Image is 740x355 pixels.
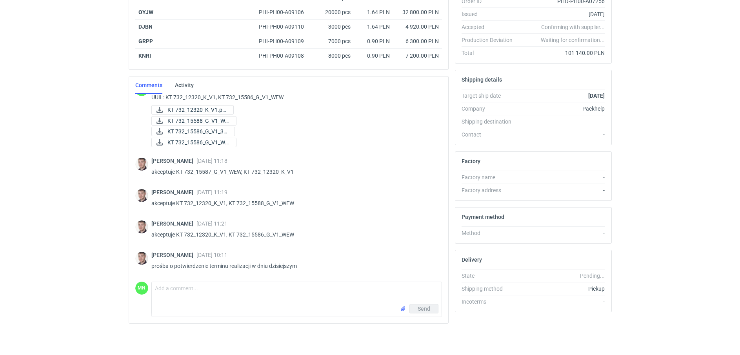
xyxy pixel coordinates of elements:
[462,173,519,181] div: Factory name
[462,23,519,31] div: Accepted
[541,36,605,44] em: Waiting for confirmation...
[315,20,354,34] div: 3000 pcs
[167,106,227,114] span: KT 732_12320_K_V1.pd...
[462,76,502,83] h2: Shipping details
[462,285,519,293] div: Shipping method
[135,76,162,94] a: Comments
[151,116,230,126] div: KT 732_15588_G_V1_WEW.pdf
[462,298,519,306] div: Incoterms
[409,304,438,313] button: Send
[462,36,519,44] div: Production Deviation
[151,138,230,147] div: KT 732_15586_G_V1_WEW.pdf
[167,127,228,136] span: KT 732_15586_G_V1_3D...
[151,127,230,136] div: KT 732_15586_G_V1_3D.JPG
[580,273,605,279] em: Pending...
[151,105,230,115] div: KT 732_12320_K_V1.pdf
[151,138,236,147] a: KT 732_15586_G_V1_WE...
[315,34,354,49] div: 7000 pcs
[519,229,605,237] div: -
[519,49,605,57] div: 101 140.00 PLN
[138,53,151,59] strong: KNRI
[462,118,519,126] div: Shipping destination
[151,93,436,102] p: UUIL: KT 732_12320_K_V1, KT 732_15586_G_V1_WEW
[462,272,519,280] div: State
[167,138,230,147] span: KT 732_15586_G_V1_WE...
[196,220,227,227] span: [DATE] 11:21
[259,23,311,31] div: PHI-PH00-A09110
[462,229,519,237] div: Method
[151,252,196,258] span: [PERSON_NAME]
[151,220,196,227] span: [PERSON_NAME]
[396,8,439,16] div: 32 800.00 PLN
[151,230,436,239] p: akceptuje KT 732_12320_K_V1, KT 732_15586_G_V1_WEW
[151,198,436,208] p: akceptuje KT 732_12320_K_V1, KT 732_15588_G_V1_WEW
[196,189,227,195] span: [DATE] 11:19
[135,220,148,233] img: Maciej Sikora
[167,117,230,125] span: KT 732_15588_G_V1_WE...
[151,261,436,271] p: prośba o potwierdzenie terminu realizacji w dniu dzisiejszym
[151,167,436,177] p: akceptuje KT 732_15587_G_V1_WEW, KT 732_12320_K_V1
[396,23,439,31] div: 4 920.00 PLN
[138,9,153,15] strong: OYJW
[151,105,234,115] a: KT 732_12320_K_V1.pd...
[418,306,430,311] span: Send
[396,37,439,45] div: 6 300.00 PLN
[151,189,196,195] span: [PERSON_NAME]
[396,52,439,60] div: 7 200.00 PLN
[462,257,482,263] h2: Delivery
[259,37,311,45] div: PHI-PH00-A09109
[519,105,605,113] div: Packhelp
[462,214,504,220] h2: Payment method
[135,189,148,202] img: Maciej Sikora
[357,23,390,31] div: 1.64 PLN
[135,158,148,171] img: Maciej Sikora
[135,282,148,295] figcaption: MN
[519,10,605,18] div: [DATE]
[462,92,519,100] div: Target ship date
[462,186,519,194] div: Factory address
[315,5,354,20] div: 20000 pcs
[151,116,236,126] a: KT 732_15588_G_V1_WE...
[519,131,605,138] div: -
[175,76,194,94] a: Activity
[519,298,605,306] div: -
[151,127,235,136] a: KT 732_15586_G_V1_3D...
[259,52,311,60] div: PHI-PH00-A09108
[588,93,605,99] strong: [DATE]
[462,49,519,57] div: Total
[357,52,390,60] div: 0.90 PLN
[462,131,519,138] div: Contact
[138,24,153,30] strong: DJBN
[462,10,519,18] div: Issued
[519,285,605,293] div: Pickup
[196,252,227,258] span: [DATE] 10:11
[357,8,390,16] div: 1.64 PLN
[196,158,227,164] span: [DATE] 11:18
[151,158,196,164] span: [PERSON_NAME]
[462,105,519,113] div: Company
[135,282,148,295] div: Małgorzata Nowotna
[315,49,354,63] div: 8000 pcs
[462,158,480,164] h2: Factory
[357,37,390,45] div: 0.90 PLN
[138,38,153,44] strong: GRPP
[259,8,311,16] div: PHI-PH00-A09106
[519,186,605,194] div: -
[541,24,605,30] em: Confirming with supplier...
[519,173,605,181] div: -
[135,252,148,265] img: Maciej Sikora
